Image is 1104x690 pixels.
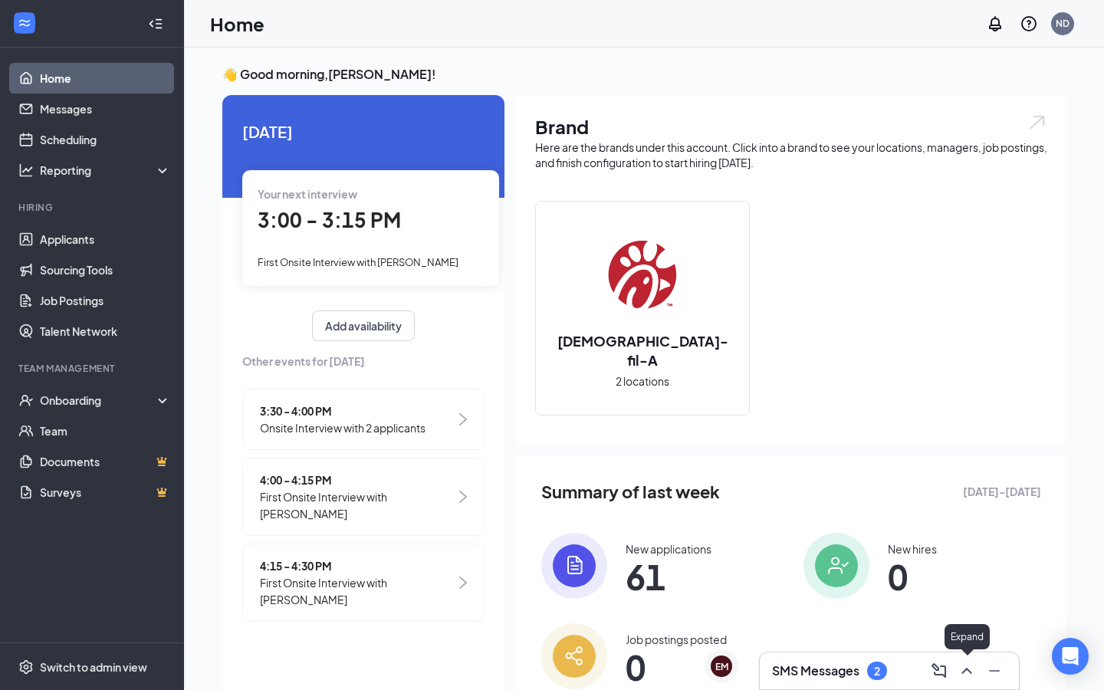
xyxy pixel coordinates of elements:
[17,15,32,31] svg: WorkstreamLogo
[40,163,172,178] div: Reporting
[222,66,1066,83] h3: 👋 Good morning, [PERSON_NAME] !
[715,660,728,673] div: EM
[312,310,415,341] button: Add availability
[541,623,607,689] img: icon
[40,393,158,408] div: Onboarding
[930,662,948,680] svg: ComposeMessage
[258,187,357,201] span: Your next interview
[536,331,749,370] h2: [DEMOGRAPHIC_DATA]-fil-A
[616,373,669,389] span: 2 locations
[803,533,869,599] img: icon
[963,483,1041,500] span: [DATE] - [DATE]
[40,446,171,477] a: DocumentsCrown
[985,662,1004,680] svg: Minimize
[1056,17,1069,30] div: ND
[260,419,426,436] span: Onsite Interview with 2 applicants
[1020,15,1038,33] svg: QuestionInfo
[626,632,727,647] div: Job postings posted
[260,402,426,419] span: 3:30 - 4:00 PM
[40,63,171,94] a: Home
[260,557,455,574] span: 4:15 - 4:30 PM
[1027,113,1047,131] img: open.6027fd2a22e1237b5b06.svg
[40,316,171,347] a: Talent Network
[982,659,1007,683] button: Minimize
[260,472,455,488] span: 4:00 - 4:15 PM
[955,659,979,683] button: ChevronUp
[258,256,458,268] span: First Onsite Interview with [PERSON_NAME]
[986,15,1004,33] svg: Notifications
[40,94,171,124] a: Messages
[148,16,163,31] svg: Collapse
[18,362,168,375] div: Team Management
[888,541,937,557] div: New hires
[535,140,1047,170] div: Here are the brands under this account. Click into a brand to see your locations, managers, job p...
[888,563,937,590] span: 0
[945,624,990,649] div: Expand
[958,662,976,680] svg: ChevronUp
[18,659,34,675] svg: Settings
[874,665,880,678] div: 2
[1052,638,1089,675] div: Open Intercom Messenger
[18,163,34,178] svg: Analysis
[40,124,171,155] a: Scheduling
[40,416,171,446] a: Team
[626,563,711,590] span: 61
[535,113,1047,140] h1: Brand
[541,478,720,505] span: Summary of last week
[40,477,171,508] a: SurveysCrown
[772,662,859,679] h3: SMS Messages
[593,227,692,325] img: Chick-fil-A
[40,255,171,285] a: Sourcing Tools
[626,653,727,681] span: 0
[260,488,455,522] span: First Onsite Interview with [PERSON_NAME]
[210,11,264,37] h1: Home
[242,120,485,143] span: [DATE]
[18,393,34,408] svg: UserCheck
[626,541,711,557] div: New applications
[242,353,485,370] span: Other events for [DATE]
[40,659,147,675] div: Switch to admin view
[18,201,168,214] div: Hiring
[258,207,401,232] span: 3:00 - 3:15 PM
[40,285,171,316] a: Job Postings
[40,224,171,255] a: Applicants
[541,533,607,599] img: icon
[260,574,455,608] span: First Onsite Interview with [PERSON_NAME]
[927,659,951,683] button: ComposeMessage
